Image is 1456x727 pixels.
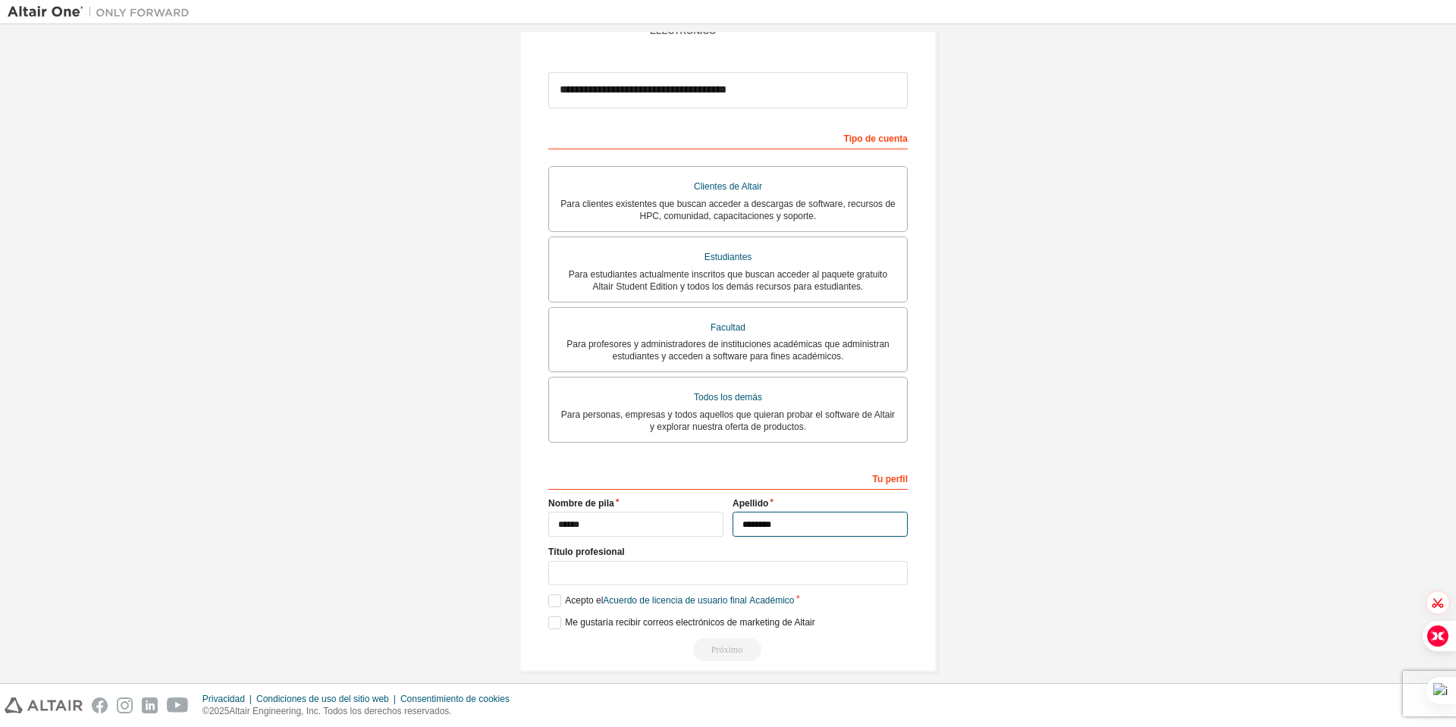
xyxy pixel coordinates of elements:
font: Tipo de cuenta [844,133,908,144]
font: Consentimiento de cookies [400,694,510,704]
font: Para clientes existentes que buscan acceder a descargas de software, recursos de HPC, comunidad, ... [560,199,896,221]
font: Apellido [733,498,768,509]
font: Altair Engineering, Inc. Todos los derechos reservados. [229,706,451,716]
font: 2025 [209,706,230,716]
font: Nombre de pila [548,498,614,509]
div: Read and acccept EULA to continue [548,638,908,661]
img: facebook.svg [92,697,108,713]
font: Tu perfil [873,474,908,484]
img: Altair Uno [8,5,197,20]
font: Para personas, empresas y todos aquellos que quieran probar el software de Altair y explorar nues... [561,409,895,432]
img: instagram.svg [117,697,133,713]
font: Acepto el [565,595,603,606]
img: altair_logo.svg [5,697,83,713]
font: Condiciones de uso del sitio web [256,694,389,704]
font: Académico [749,595,794,606]
font: Para profesores y administradores de instituciones académicas que administran estudiantes y acced... [566,339,890,362]
font: Me gustaría recibir correos electrónicos de marketing de Altair [565,617,814,628]
font: Privacidad [202,694,245,704]
font: Para estudiantes actualmente inscritos que buscan acceder al paquete gratuito Altair Student Edit... [569,269,887,292]
img: linkedin.svg [142,697,158,713]
font: Todos los demás [694,392,762,403]
font: Clientes de Altair [694,181,762,192]
font: Estudiantes [704,252,752,262]
font: © [202,706,209,716]
font: Título profesional [548,547,625,557]
font: Facultad [711,322,745,333]
font: Acuerdo de licencia de usuario final [603,595,746,606]
img: youtube.svg [167,697,189,713]
font: Verificar correo electrónico [650,2,716,36]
